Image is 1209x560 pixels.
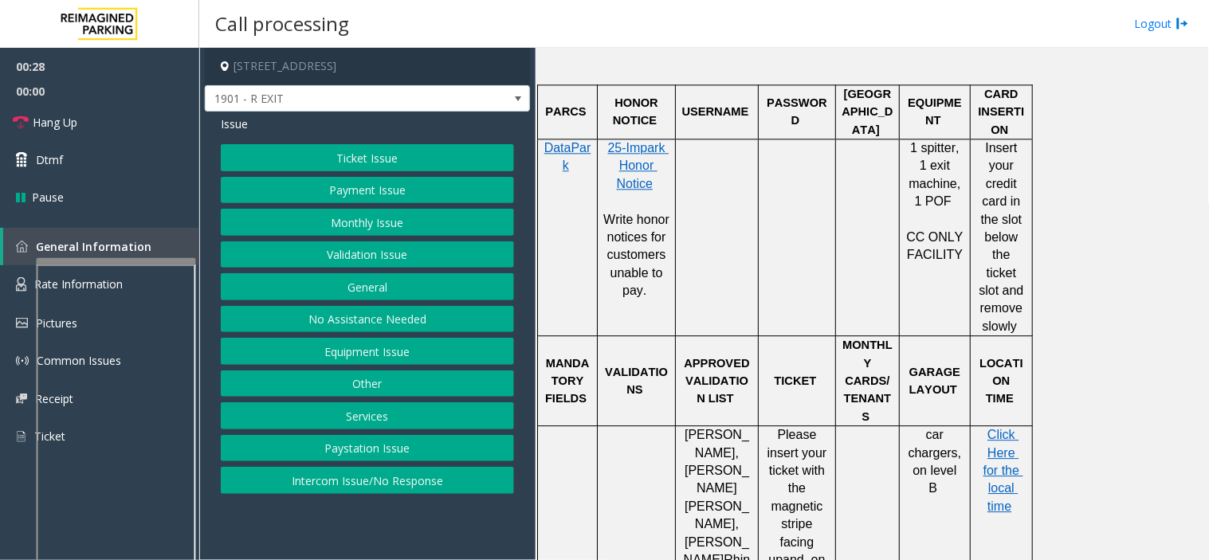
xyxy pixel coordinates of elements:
span: CARD INSERTION [979,88,1025,136]
span: 1901 - R EXIT [206,86,465,112]
button: Paystation Issue [221,435,514,462]
span: EQUIPMENT [908,96,962,127]
button: Ticket Issue [221,144,514,171]
h3: Call processing [207,4,357,43]
span: USERNAME [682,105,749,118]
span: Ticket [34,429,65,444]
span: Pause [32,189,64,206]
span: MANDATORY FIELDS [545,357,589,405]
span: GARAGE LAYOUT [909,366,964,396]
span: HONOR NOTICE [613,96,661,127]
a: Logout [1135,15,1189,32]
span: General Information [36,239,151,254]
button: No Assistance Needed [221,306,514,333]
img: 'icon' [16,241,28,253]
span: MONTHLY CARDS/TENANTS [842,339,893,423]
a: Click Here for the local time [983,429,1023,513]
span: Dtmf [36,151,63,168]
button: Monthly Issue [221,209,514,236]
a: 25-Impark Honor Notice [607,142,668,190]
img: logout [1176,15,1189,32]
span: Click Here for the local time [983,428,1023,513]
span: TICKET [775,374,817,387]
img: 'icon' [16,394,27,404]
img: 'icon' [16,354,29,367]
span: Rate Information [34,276,123,292]
span: [PERSON_NAME], [685,499,749,531]
span: 25-Impark Honor Notice [607,141,668,190]
button: Payment Issue [221,177,514,204]
button: Other [221,370,514,397]
img: 'icon' [16,318,28,328]
img: 'icon' [16,429,26,444]
span: APPROVED VALIDATION LIST [684,357,752,405]
span: VALIDATIONS [605,366,668,396]
h4: [STREET_ADDRESS] [205,48,530,85]
button: Equipment Issue [221,338,514,365]
span: [GEOGRAPHIC_DATA] [842,88,893,136]
button: Validation Issue [221,241,514,268]
span: PASSWORD [767,96,827,127]
img: 'icon' [16,277,26,292]
button: Intercom Issue/No Response [221,467,514,494]
button: General [221,273,514,300]
span: Hang Up [33,114,77,131]
span: PARCS [545,105,586,118]
span: Write honor notices for customers unable to pay. [603,213,673,298]
span: Insert your credit card in the slot below the ticket slot and remove slowly [979,141,1027,333]
a: DataPark [544,142,591,172]
span: CC ONLY FACILITY [906,230,967,261]
span: LOCATION TIME [979,357,1023,405]
span: Receipt [35,391,73,406]
span: Issue [221,116,248,132]
button: Services [221,402,514,429]
a: General Information [3,228,199,265]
